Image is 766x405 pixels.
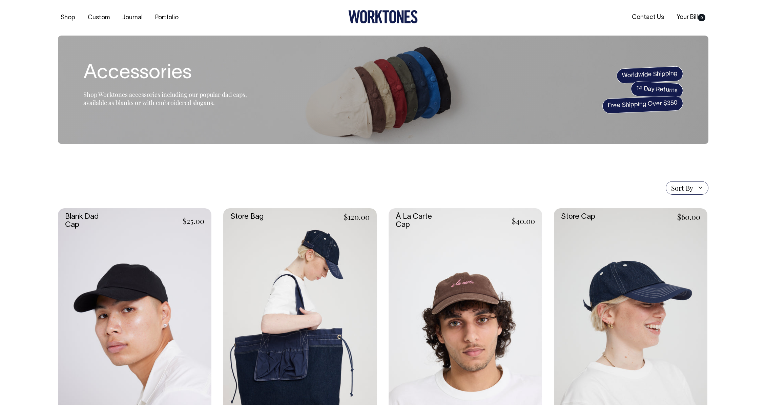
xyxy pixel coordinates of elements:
a: Journal [120,12,145,23]
a: Custom [85,12,112,23]
span: Free Shipping Over $350 [602,95,683,114]
a: Your Bill0 [674,12,708,23]
span: Shop Worktones accessories including our popular dad caps, available as blanks or with embroidere... [83,90,247,107]
span: 0 [698,14,705,21]
a: Portfolio [152,12,181,23]
span: Worldwide Shipping [616,66,683,84]
span: 14 Day Returns [630,81,683,99]
a: Shop [58,12,78,23]
span: Sort By [671,184,693,192]
h1: Accessories [83,63,253,84]
a: Contact Us [629,12,667,23]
